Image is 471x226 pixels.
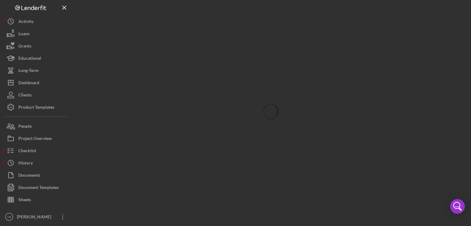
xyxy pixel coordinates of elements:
button: Document Templates [3,181,71,194]
button: Clients [3,89,71,101]
div: History [18,157,33,171]
div: Educational [18,52,41,66]
div: Activity [18,15,33,29]
button: History [3,157,71,169]
div: Documents [18,169,40,183]
button: Documents [3,169,71,181]
button: Sheets [3,194,71,206]
div: Dashboard [18,77,39,90]
button: Activity [3,15,71,28]
div: Loans [18,28,29,41]
button: Dashboard [3,77,71,89]
div: Checklist [18,145,36,158]
div: Open Intercom Messenger [450,199,465,214]
div: Grants [18,40,31,54]
div: [PERSON_NAME] [15,211,55,224]
div: Clients [18,89,32,103]
button: Long-Term [3,64,71,77]
text: YB [7,215,11,219]
button: YB[PERSON_NAME] [3,211,71,223]
button: People [3,120,71,132]
button: Project Overview [3,132,71,145]
div: Product Templates [18,101,54,115]
div: Sheets [18,194,31,207]
div: Document Templates [18,181,59,195]
button: Grants [3,40,71,52]
button: Loans [3,28,71,40]
div: Long-Term [18,64,39,78]
button: Checklist [3,145,71,157]
button: Product Templates [3,101,71,113]
button: Educational [3,52,71,64]
div: Project Overview [18,132,52,146]
div: People [18,120,32,134]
